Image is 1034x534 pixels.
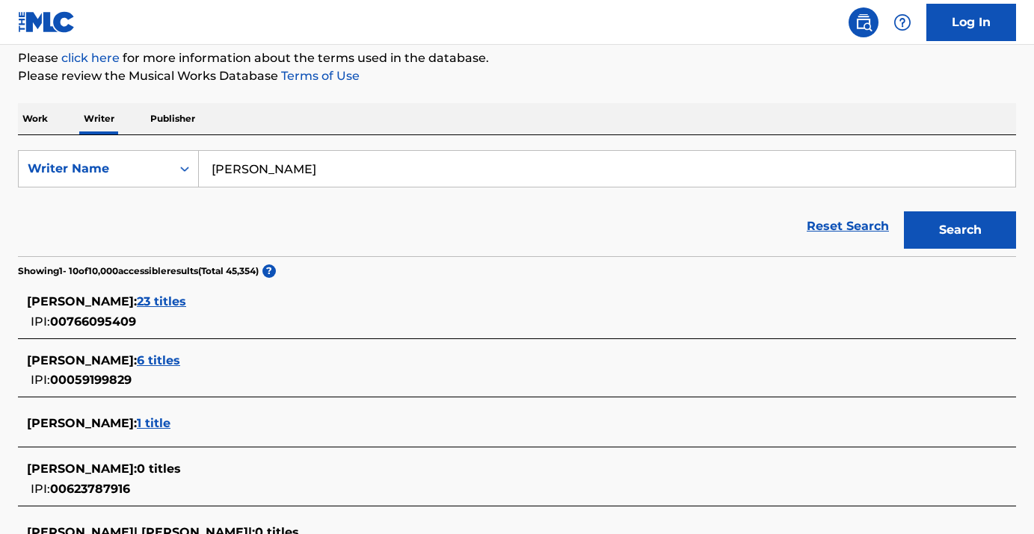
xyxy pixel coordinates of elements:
[137,416,170,430] span: 1 title
[50,373,132,387] span: 00059199829
[27,353,137,367] span: [PERSON_NAME] :
[31,373,50,387] span: IPI:
[849,7,878,37] a: Public Search
[18,150,1016,256] form: Search Form
[18,11,76,33] img: MLC Logo
[79,103,119,134] p: Writer
[904,211,1016,249] button: Search
[262,264,276,278] span: ?
[799,210,896,243] a: Reset Search
[137,353,180,367] span: 6 titles
[61,51,120,65] a: click here
[18,264,259,278] p: Showing 1 - 10 of 10,000 accessible results (Total 45,354 )
[50,314,136,329] span: 00766095409
[278,69,360,83] a: Terms of Use
[855,13,873,31] img: search
[18,67,1016,85] p: Please review the Musical Works Database
[27,462,137,476] span: [PERSON_NAME] :
[137,462,181,476] span: 0 titles
[50,482,130,496] span: 00623787916
[926,4,1016,41] a: Log In
[146,103,200,134] p: Publisher
[18,49,1016,67] p: Please for more information about the terms used in the database.
[137,294,186,308] span: 23 titles
[27,416,137,430] span: [PERSON_NAME] :
[28,160,162,178] div: Writer Name
[31,314,50,329] span: IPI:
[27,294,137,308] span: [PERSON_NAME] :
[887,7,917,37] div: Help
[18,103,52,134] p: Work
[893,13,911,31] img: help
[31,482,50,496] span: IPI:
